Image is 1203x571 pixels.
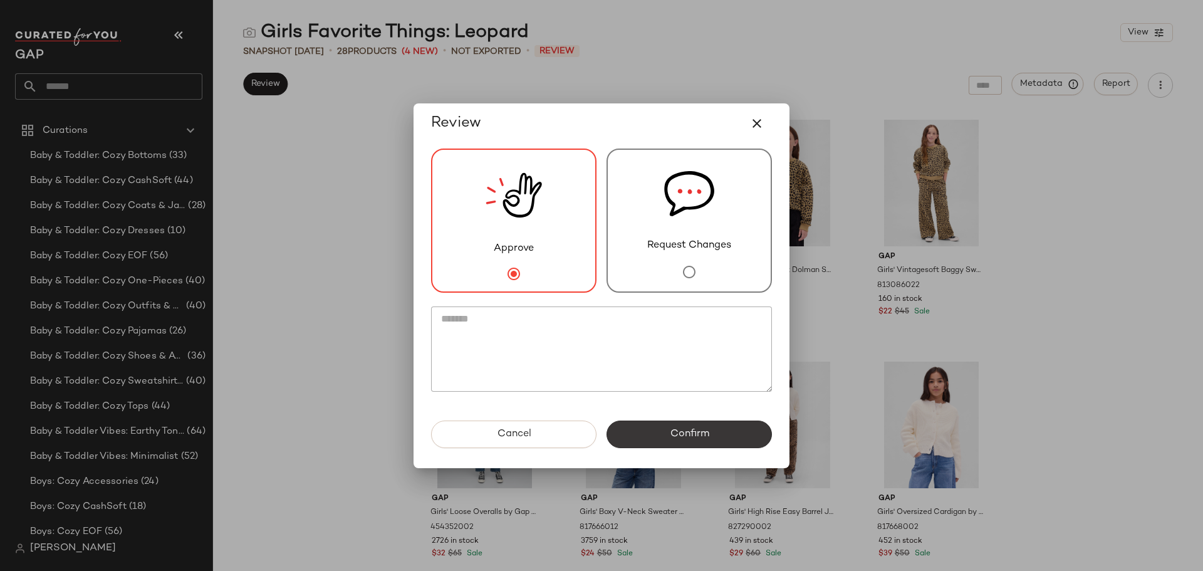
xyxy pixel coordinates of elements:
[669,428,709,440] span: Confirm
[647,238,731,253] span: Request Changes
[607,421,772,448] button: Confirm
[431,421,596,448] button: Cancel
[486,150,542,241] img: review_new_snapshot.RGmwQ69l.svg
[496,428,531,440] span: Cancel
[494,241,534,256] span: Approve
[431,113,481,134] span: Review
[664,150,714,238] img: svg%3e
